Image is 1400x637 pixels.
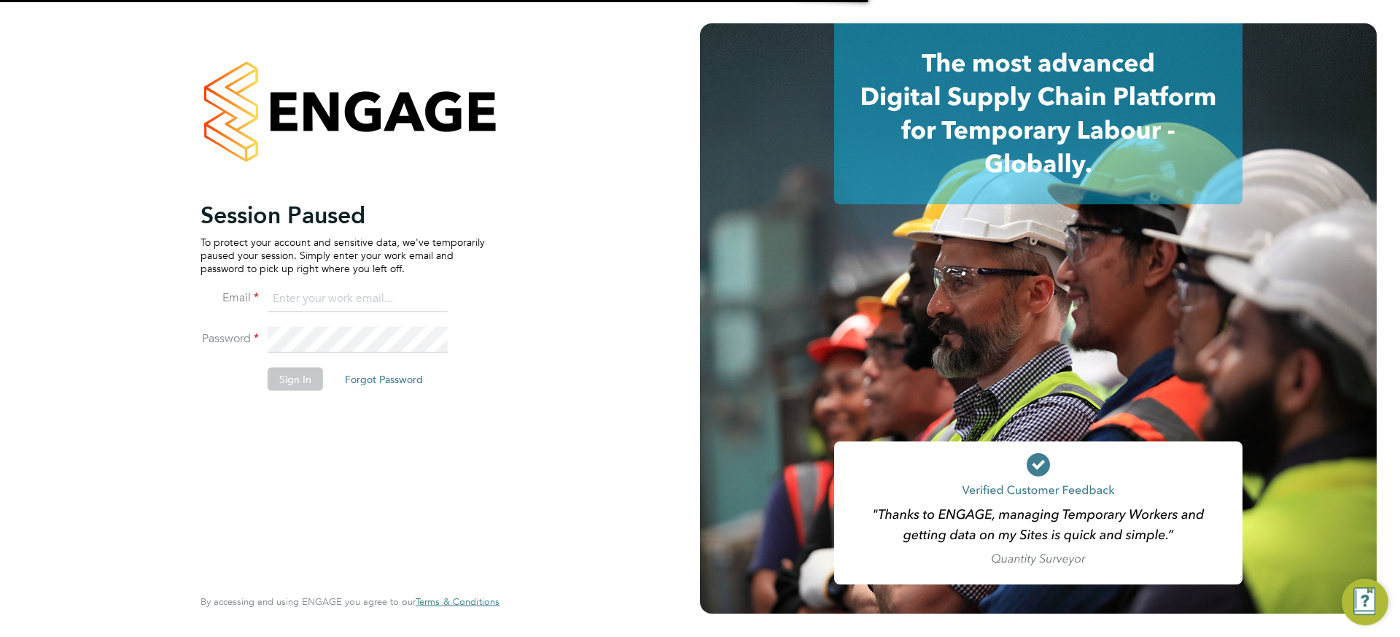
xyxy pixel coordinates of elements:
[333,367,435,390] button: Forgot Password
[201,331,259,346] label: Password
[416,596,499,608] a: Terms & Conditions
[416,595,499,608] span: Terms & Conditions
[1342,579,1388,625] button: Engage Resource Center
[201,235,485,275] p: To protect your account and sensitive data, we've temporarily paused your session. Simply enter y...
[268,286,448,312] input: Enter your work email...
[201,595,499,608] span: By accessing and using ENGAGE you agree to our
[268,367,323,390] button: Sign In
[201,200,485,229] h2: Session Paused
[201,290,259,305] label: Email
